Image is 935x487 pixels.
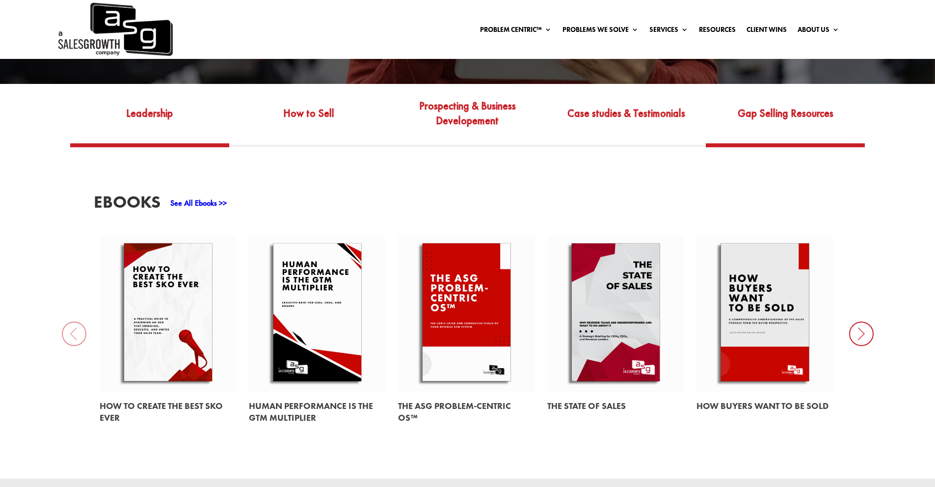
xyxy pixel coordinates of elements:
[94,193,160,216] h3: EBooks
[547,97,706,143] a: Case studies & Testimonials
[649,26,688,37] a: Services
[747,26,787,37] a: Client Wins
[229,97,388,143] a: How to Sell
[562,26,639,37] a: Problems We Solve
[699,26,736,37] a: Resources
[170,198,227,208] a: See All Ebooks >>
[388,97,547,143] a: Prospecting & Business Developement
[706,97,865,143] a: Gap Selling Resources
[70,97,229,143] a: Leadership
[480,26,552,37] a: Problem Centric™
[798,26,839,37] a: About Us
